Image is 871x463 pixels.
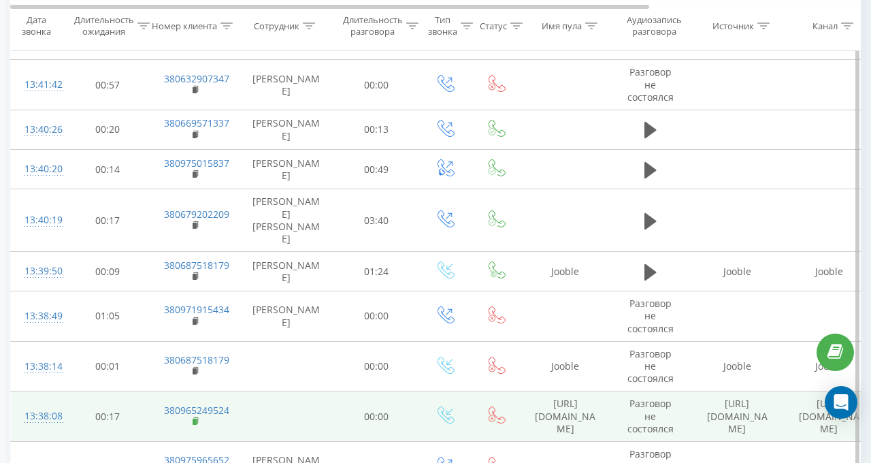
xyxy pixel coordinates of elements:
td: [PERSON_NAME] [239,110,334,149]
td: 03:40 [334,189,419,252]
td: [PERSON_NAME] [239,252,334,291]
td: 01:24 [334,252,419,291]
div: Имя пула [542,20,582,31]
td: 00:13 [334,110,419,149]
td: Jooble [521,252,610,291]
div: 13:40:26 [24,116,52,143]
td: [PERSON_NAME] [239,60,334,110]
a: 380965249524 [164,404,229,417]
td: 00:09 [65,252,150,291]
td: 00:01 [65,341,150,392]
div: 13:38:08 [24,403,52,430]
div: 13:40:20 [24,156,52,182]
div: Длительность ожидания [74,14,134,37]
td: [PERSON_NAME] [239,291,334,342]
span: Разговор не состоялся [627,347,674,385]
td: 00:00 [334,341,419,392]
div: Номер клиента [152,20,217,31]
div: Аудиозапись разговора [621,14,687,37]
a: 380971915434 [164,303,229,316]
div: Дата звонка [11,14,61,37]
a: 380687518179 [164,353,229,366]
div: 13:39:50 [24,258,52,285]
div: Тип звонка [428,14,457,37]
span: Разговор не состоялся [627,65,674,103]
td: 00:20 [65,110,150,149]
td: Jooble [691,341,783,392]
div: 13:38:49 [24,303,52,330]
div: Open Intercom Messenger [825,386,857,419]
div: 13:41:42 [24,71,52,98]
td: 00:49 [334,150,419,189]
a: 380975015837 [164,157,229,170]
td: [URL][DOMAIN_NAME] [521,392,610,442]
td: Jooble [691,252,783,291]
span: Разговор не состоялся [627,297,674,334]
div: Длительность разговора [343,14,403,37]
td: 00:00 [334,392,419,442]
td: 01:05 [65,291,150,342]
span: Разговор не состоялся [627,397,674,434]
div: Источник [712,20,754,31]
a: 380632907347 [164,72,229,85]
td: 00:14 [65,150,150,189]
div: Статус [480,20,507,31]
a: 380687518179 [164,259,229,272]
td: Jooble [521,341,610,392]
td: [URL][DOMAIN_NAME] [691,392,783,442]
td: 00:57 [65,60,150,110]
td: 00:17 [65,189,150,252]
td: [PERSON_NAME] [239,150,334,189]
div: 13:38:14 [24,353,52,380]
td: 00:00 [334,60,419,110]
div: Сотрудник [254,20,299,31]
td: 00:00 [334,291,419,342]
td: [PERSON_NAME] [PERSON_NAME] [239,189,334,252]
div: Канал [812,20,838,31]
td: 00:17 [65,392,150,442]
a: 380679202209 [164,208,229,221]
a: 380669571337 [164,116,229,129]
div: 13:40:19 [24,207,52,234]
